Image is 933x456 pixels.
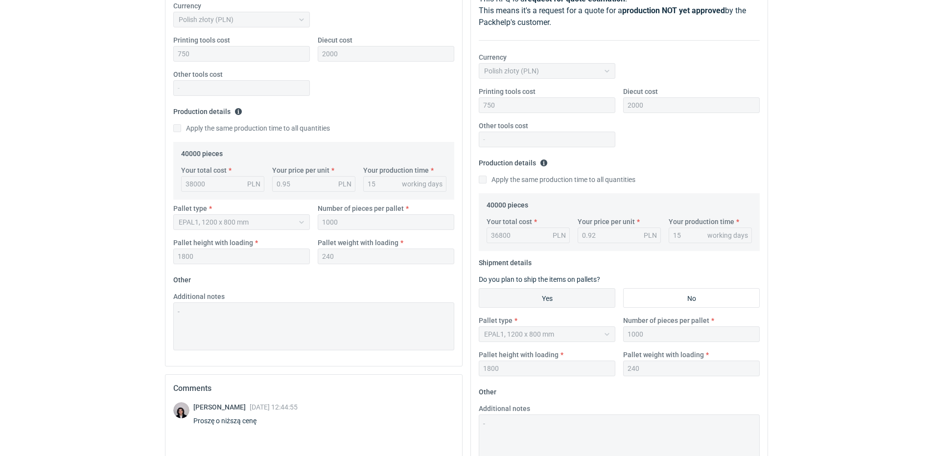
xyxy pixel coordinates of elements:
[669,217,734,227] label: Your production time
[272,165,329,175] label: Your price per unit
[479,404,530,413] label: Additional notes
[173,302,454,350] textarea: -
[479,384,496,396] legend: Other
[479,121,528,131] label: Other tools cost
[623,87,658,96] label: Diecut cost
[644,230,657,240] div: PLN
[193,403,250,411] span: [PERSON_NAME]
[487,197,528,209] legend: 40000 pieces
[173,104,242,115] legend: Production details
[173,204,207,213] label: Pallet type
[363,165,429,175] label: Your production time
[173,292,225,301] label: Additional notes
[318,238,398,248] label: Pallet weight with loading
[479,275,600,283] label: Do you plan to ship the items on pallets?
[479,175,635,184] label: Apply the same production time to all quantities
[173,238,253,248] label: Pallet height with loading
[181,165,227,175] label: Your total cost
[479,350,559,360] label: Pallet height with loading
[250,403,298,411] span: [DATE] 12:44:55
[173,272,191,284] legend: Other
[623,350,704,360] label: Pallet weight with loading
[487,217,532,227] label: Your total cost
[181,146,223,158] legend: 40000 pieces
[479,155,548,167] legend: Production details
[623,316,709,325] label: Number of pieces per pallet
[318,35,352,45] label: Diecut cost
[402,179,443,189] div: working days
[553,230,566,240] div: PLN
[247,179,260,189] div: PLN
[173,123,330,133] label: Apply the same production time to all quantities
[479,52,507,62] label: Currency
[479,255,532,267] legend: Shipment details
[173,69,223,79] label: Other tools cost
[173,1,201,11] label: Currency
[622,6,725,15] strong: production NOT yet approved
[479,87,536,96] label: Printing tools cost
[193,416,298,426] div: Proszę o niższą cenę
[479,316,513,325] label: Pallet type
[578,217,635,227] label: Your price per unit
[707,230,748,240] div: working days
[338,179,351,189] div: PLN
[318,204,404,213] label: Number of pieces per pallet
[173,35,230,45] label: Printing tools cost
[173,383,454,394] h2: Comments
[173,402,189,418] img: Sebastian Markut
